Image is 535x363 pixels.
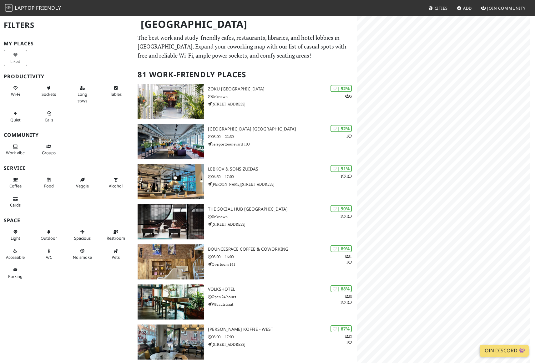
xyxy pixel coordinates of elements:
[5,3,61,14] a: LaptopFriendly LaptopFriendly
[37,141,61,158] button: Groups
[4,16,130,35] h2: Filters
[4,227,27,243] button: Light
[331,325,352,332] div: | 87%
[45,117,53,123] span: Video/audio calls
[208,86,356,92] h3: Zoku [GEOGRAPHIC_DATA]
[10,117,21,123] span: Quiet
[37,108,61,125] button: Calls
[208,141,356,147] p: Teleportboulevard 100
[112,254,120,260] span: Pet friendly
[11,91,20,97] span: Stable Wi-Fi
[41,235,57,241] span: Outdoor area
[76,183,89,189] span: Veggie
[104,175,128,191] button: Alcohol
[138,84,204,119] img: Zoku Amsterdam
[71,175,94,191] button: Veggie
[435,5,448,11] span: Cities
[37,83,61,100] button: Sockets
[138,244,204,279] img: BounceSpace Coffee & Coworking
[4,41,130,47] h3: My Places
[208,341,356,347] p: [STREET_ADDRESS]
[134,124,357,159] a: Aristo Meeting Center Amsterdam | 92% 1 [GEOGRAPHIC_DATA] [GEOGRAPHIC_DATA] 08:00 – 22:30 Telepor...
[331,165,352,172] div: | 91%
[37,227,61,243] button: Outdoor
[71,83,94,106] button: Long stays
[10,202,21,208] span: Credit cards
[138,124,204,159] img: Aristo Meeting Center Amsterdam
[9,183,22,189] span: Coffee
[46,254,52,260] span: Air conditioned
[4,194,27,210] button: Cards
[4,141,27,158] button: Work vibe
[208,214,356,220] p: Unknown
[4,246,27,262] button: Accessible
[42,150,56,156] span: Group tables
[134,244,357,279] a: BounceSpace Coffee & Coworking | 89% 11 BounceSpace Coffee & Coworking 08:00 – 16:00 Overtoom 141
[15,4,35,11] span: Laptop
[74,235,91,241] span: Spacious
[44,183,54,189] span: Food
[136,16,356,33] h1: [GEOGRAPHIC_DATA]
[110,91,122,97] span: Work-friendly tables
[426,3,450,14] a: Cities
[134,84,357,119] a: Zoku Amsterdam | 92% 3 Zoku [GEOGRAPHIC_DATA] Unknown [STREET_ADDRESS]
[78,91,87,103] span: Long stays
[138,284,204,320] img: Volkshotel
[331,205,352,212] div: | 90%
[37,175,61,191] button: Food
[42,91,56,97] span: Power sockets
[138,164,204,199] img: Lebkov & Sons Zuidas
[8,274,23,279] span: Parking
[454,3,475,14] a: Add
[104,83,128,100] button: Tables
[341,294,352,305] p: 3 2 1
[37,246,61,262] button: A/C
[4,265,27,281] button: Parking
[478,3,528,14] a: Join Community
[138,65,353,84] h2: 81 Work-Friendly Places
[208,287,356,292] h3: Volkshotel
[346,133,352,139] p: 1
[134,284,357,320] a: Volkshotel | 88% 321 Volkshotel Open 24 hours Wibautstraat
[345,334,352,345] p: 2 1
[104,246,128,262] button: Pets
[331,285,352,292] div: | 88%
[4,165,130,171] h3: Service
[208,221,356,227] p: [STREET_ADDRESS]
[4,217,130,223] h3: Space
[345,253,352,265] p: 1 1
[331,125,352,132] div: | 92%
[341,173,352,179] p: 1 1
[6,150,25,156] span: People working
[71,246,94,262] button: No smoke
[208,254,356,260] p: 08:00 – 16:00
[138,204,204,239] img: The Social Hub Amsterdam City
[107,235,125,241] span: Restroom
[208,174,356,180] p: 06:30 – 17:00
[331,245,352,252] div: | 89%
[208,334,356,340] p: 08:00 – 17:00
[208,166,356,172] h3: Lebkov & Sons Zuidas
[208,247,356,252] h3: BounceSpace Coffee & Coworking
[36,4,61,11] span: Friendly
[208,126,356,132] h3: [GEOGRAPHIC_DATA] [GEOGRAPHIC_DATA]
[208,134,356,140] p: 08:00 – 22:30
[208,207,356,212] h3: The Social Hub [GEOGRAPHIC_DATA]
[71,227,94,243] button: Spacious
[73,254,92,260] span: Smoke free
[208,94,356,100] p: Unknown
[345,93,352,99] p: 3
[5,4,13,12] img: LaptopFriendly
[104,227,128,243] button: Restroom
[331,85,352,92] div: | 92%
[4,175,27,191] button: Coffee
[4,108,27,125] button: Quiet
[208,327,356,332] h3: [PERSON_NAME] koffie - West
[109,183,123,189] span: Alcohol
[138,33,353,60] p: The best work and study-friendly cafes, restaurants, libraries, and hotel lobbies in [GEOGRAPHIC_...
[134,325,357,360] a: Sam’s koffie - West | 87% 21 [PERSON_NAME] koffie - West 08:00 – 17:00 [STREET_ADDRESS]
[4,132,130,138] h3: Community
[6,254,25,260] span: Accessible
[134,204,357,239] a: The Social Hub Amsterdam City | 90% 21 The Social Hub [GEOGRAPHIC_DATA] Unknown [STREET_ADDRESS]
[134,164,357,199] a: Lebkov & Sons Zuidas | 91% 11 Lebkov & Sons Zuidas 06:30 – 17:00 [PERSON_NAME][STREET_ADDRESS]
